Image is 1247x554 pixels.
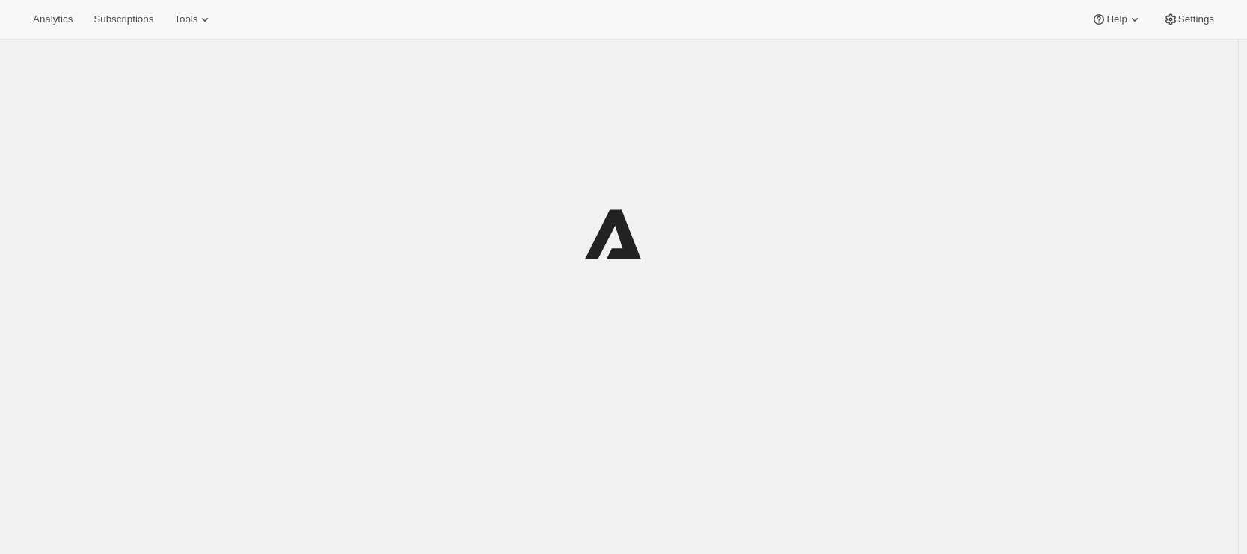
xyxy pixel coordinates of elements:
[24,9,82,30] button: Analytics
[1178,13,1214,25] span: Settings
[1106,13,1127,25] span: Help
[85,9,162,30] button: Subscriptions
[1082,9,1151,30] button: Help
[174,13,197,25] span: Tools
[1154,9,1223,30] button: Settings
[165,9,221,30] button: Tools
[33,13,73,25] span: Analytics
[94,13,153,25] span: Subscriptions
